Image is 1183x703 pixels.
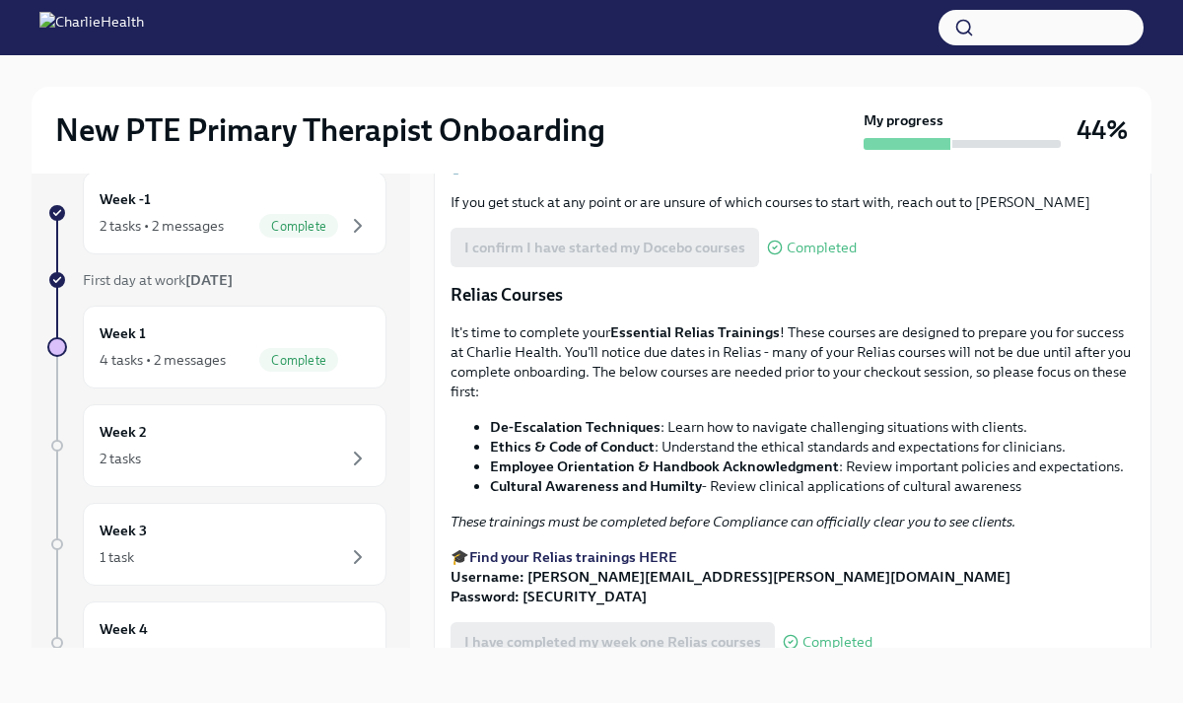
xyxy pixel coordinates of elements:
[451,322,1135,401] p: It's time to complete your ! These courses are designed to prepare you for success at Charlie Hea...
[451,513,1015,530] em: These trainings must be completed before Compliance can officially clear you to see clients.
[610,323,780,341] strong: Essential Relias Trainings
[490,438,655,456] strong: Ethics & Code of Conduct
[469,548,677,566] a: Find your Relias trainings HERE
[490,457,839,475] strong: Employee Orientation & Handbook Acknowledgment
[55,110,605,150] h2: New PTE Primary Therapist Onboarding
[47,270,386,290] a: First day at work[DATE]
[47,172,386,254] a: Week -12 tasks • 2 messagesComplete
[100,188,151,210] h6: Week -1
[787,241,857,255] span: Completed
[100,322,146,344] h6: Week 1
[39,12,144,43] img: CharlieHealth
[451,283,1135,307] p: Relias Courses
[83,271,233,289] span: First day at work
[100,421,147,443] h6: Week 2
[451,192,1135,212] p: If you get stuck at any point or are unsure of which courses to start with, reach out to [PERSON_...
[864,110,943,130] strong: My progress
[47,306,386,388] a: Week 14 tasks • 2 messagesComplete
[100,547,134,567] div: 1 task
[490,477,702,495] strong: Cultural Awareness and Humilty
[47,404,386,487] a: Week 22 tasks
[451,547,1135,606] p: 🎓
[490,418,661,436] strong: De-Escalation Techniques
[100,520,147,541] h6: Week 3
[100,618,148,640] h6: Week 4
[802,635,872,650] span: Completed
[1077,112,1128,148] h3: 44%
[47,601,386,684] a: Week 41 task
[490,417,1135,437] li: : Learn how to navigate challenging situations with clients.
[100,216,224,236] div: 2 tasks • 2 messages
[100,449,141,468] div: 2 tasks
[451,568,1010,605] strong: Username: [PERSON_NAME][EMAIL_ADDRESS][PERSON_NAME][DOMAIN_NAME] Password: [SECURITY_DATA]
[100,646,134,666] div: 1 task
[100,350,226,370] div: 4 tasks • 2 messages
[490,437,1135,457] li: : Understand the ethical standards and expectations for clinicians.
[47,503,386,586] a: Week 31 task
[259,219,338,234] span: Complete
[185,271,233,289] strong: [DATE]
[259,353,338,368] span: Complete
[490,476,1135,496] li: - Review clinical applications of cultural awareness
[490,457,1135,476] li: : Review important policies and expectations.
